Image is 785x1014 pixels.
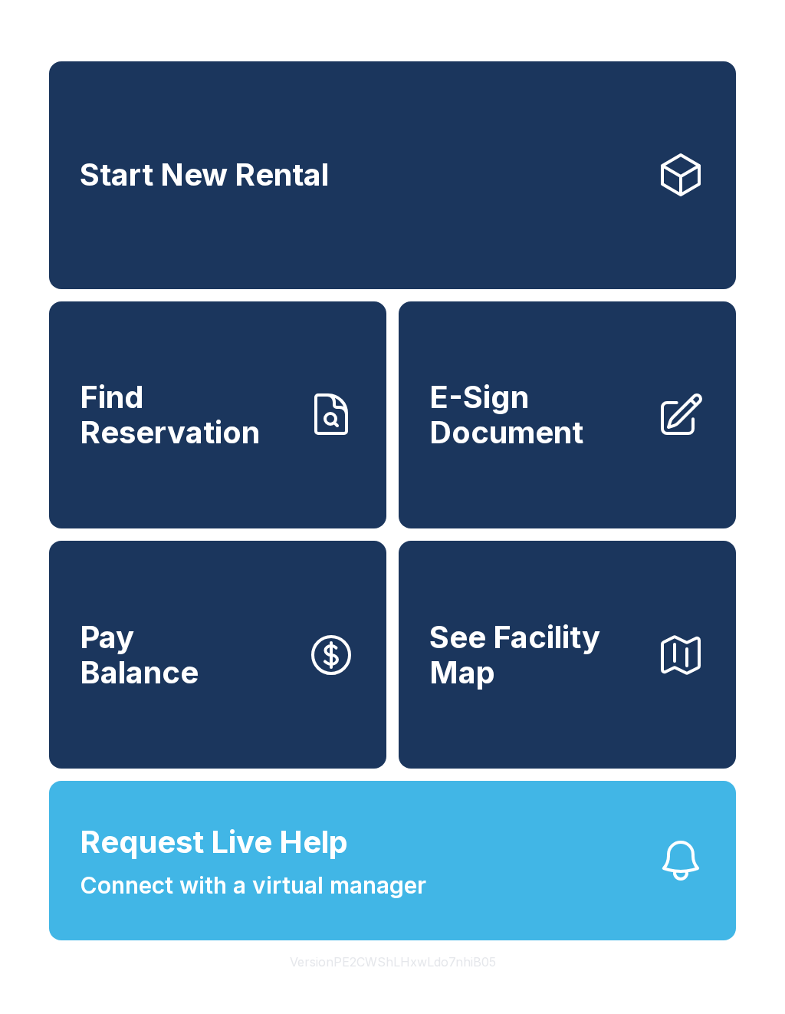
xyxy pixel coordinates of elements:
[429,620,644,690] span: See Facility Map
[49,541,386,769] a: PayBalance
[80,157,329,193] span: Start New Rental
[80,620,199,690] span: Pay Balance
[429,380,644,449] span: E-Sign Document
[399,541,736,769] button: See Facility Map
[399,301,736,529] a: E-Sign Document
[49,61,736,289] a: Start New Rental
[278,940,508,983] button: VersionPE2CWShLHxwLdo7nhiB05
[80,380,294,449] span: Find Reservation
[80,868,426,903] span: Connect with a virtual manager
[49,301,386,529] a: Find Reservation
[49,781,736,940] button: Request Live HelpConnect with a virtual manager
[80,819,348,865] span: Request Live Help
